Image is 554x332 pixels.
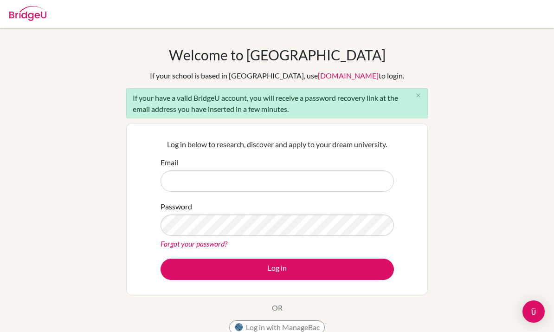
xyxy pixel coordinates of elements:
button: Log in [161,259,394,280]
a: [DOMAIN_NAME] [318,71,379,80]
h1: Welcome to [GEOGRAPHIC_DATA] [169,46,386,63]
div: Open Intercom Messenger [522,300,545,323]
button: Close [409,89,427,103]
div: If your school is based in [GEOGRAPHIC_DATA], use to login. [150,70,404,81]
i: close [415,92,422,99]
p: OR [272,302,283,313]
img: Bridge-U [9,6,46,21]
p: Log in below to research, discover and apply to your dream university. [161,139,394,150]
a: Forgot your password? [161,239,227,248]
label: Password [161,201,192,212]
label: Email [161,157,178,168]
div: If your have a valid BridgeU account, you will receive a password recovery link at the email addr... [126,88,428,118]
